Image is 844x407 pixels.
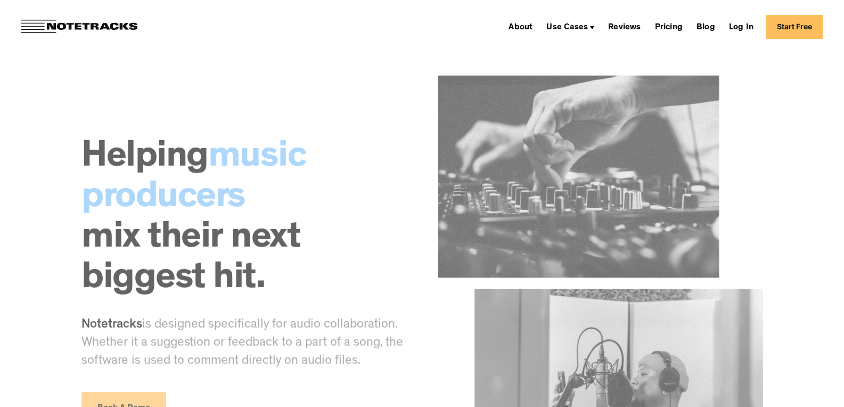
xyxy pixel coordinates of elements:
span: music producers [81,140,306,218]
a: Blog [692,18,719,35]
a: Pricing [651,18,687,35]
a: About [504,18,537,35]
a: Reviews [604,18,645,35]
h2: Helping mix their next biggest hit. [81,139,406,300]
div: Use Cases [546,23,588,32]
p: is designed specifically for audio collaboration. Whether it a suggestion or feedback to a part o... [81,316,406,371]
span: Notetracks [81,319,142,332]
a: Start Free [766,15,823,39]
div: Use Cases [542,18,599,35]
a: Log In [725,18,758,35]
